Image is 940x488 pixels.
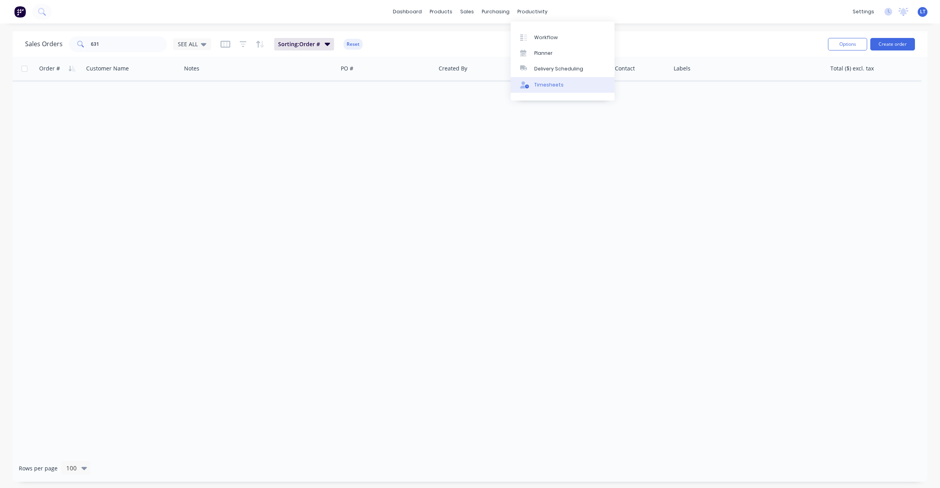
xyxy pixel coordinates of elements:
[830,65,874,72] div: Total ($) excl. tax
[534,81,564,88] div: Timesheets
[25,40,63,48] h1: Sales Orders
[849,6,878,18] div: settings
[274,38,334,50] button: Sorting:Order #
[511,45,615,61] a: Planner
[534,65,583,72] div: Delivery Scheduling
[513,6,551,18] div: productivity
[19,465,58,472] span: Rows per page
[511,61,615,77] a: Delivery Scheduling
[439,65,467,72] div: Created By
[478,6,513,18] div: purchasing
[456,6,478,18] div: sales
[343,39,363,50] button: Reset
[178,40,198,48] span: SEE ALL
[534,50,553,57] div: Planner
[511,29,615,45] a: Workflow
[86,65,129,72] div: Customer Name
[389,6,426,18] a: dashboard
[184,65,199,72] div: Notes
[674,65,691,72] div: Labels
[828,38,867,50] button: Options
[341,65,353,72] div: PO #
[870,38,915,50] button: Create order
[278,40,320,48] span: Sorting: Order #
[534,34,558,41] div: Workflow
[426,6,456,18] div: products
[511,77,615,93] a: Timesheets
[39,65,60,72] div: Order #
[615,65,635,72] div: Contact
[91,36,167,52] input: Search...
[920,8,926,15] span: LT
[14,6,26,18] img: Factory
